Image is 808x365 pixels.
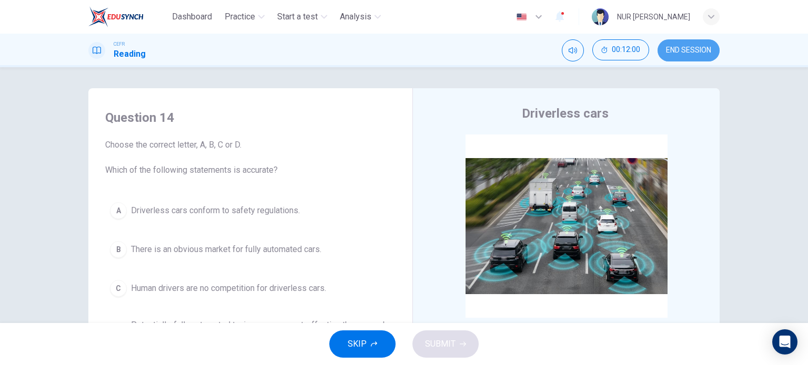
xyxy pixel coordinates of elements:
[617,11,690,23] div: NUR [PERSON_NAME]
[131,319,391,344] span: Potentially, fully automated taxis are more cost-effective than normal taxis.
[105,109,396,126] h4: Question 14
[88,6,144,27] img: EduSynch logo
[110,280,127,297] div: C
[131,282,326,295] span: Human drivers are no competition for driverless cars.
[168,7,216,26] button: Dashboard
[273,7,331,26] button: Start a test
[277,11,318,23] span: Start a test
[105,236,396,263] button: BThere is an obvious market for fully automated cars.
[592,8,609,25] img: Profile picture
[114,40,125,48] span: CEFR
[658,39,720,61] button: END SESSION
[340,11,371,23] span: Analysis
[348,337,367,351] span: SKIP
[336,7,385,26] button: Analysis
[772,329,797,354] div: Open Intercom Messenger
[612,46,640,54] span: 00:12:00
[131,204,300,217] span: Driverless cars conform to safety regulations.
[666,46,711,55] span: END SESSION
[225,11,255,23] span: Practice
[105,139,396,176] span: Choose the correct letter, A, B, C or D. Which of the following statements is accurate?
[592,39,649,61] div: Hide
[220,7,269,26] button: Practice
[105,197,396,224] button: ADriverless cars conform to safety regulations.
[522,105,609,122] h4: Driverless cars
[131,243,321,256] span: There is an obvious market for fully automated cars.
[515,13,528,21] img: en
[110,202,127,219] div: A
[105,314,396,349] button: DPotentially, fully automated taxis are more cost-effective than normal taxis.
[105,275,396,301] button: CHuman drivers are no competition for driverless cars.
[592,39,649,60] button: 00:12:00
[172,11,212,23] span: Dashboard
[562,39,584,61] div: Mute
[114,48,146,60] h1: Reading
[88,6,168,27] a: EduSynch logo
[329,330,396,358] button: SKIP
[110,241,127,258] div: B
